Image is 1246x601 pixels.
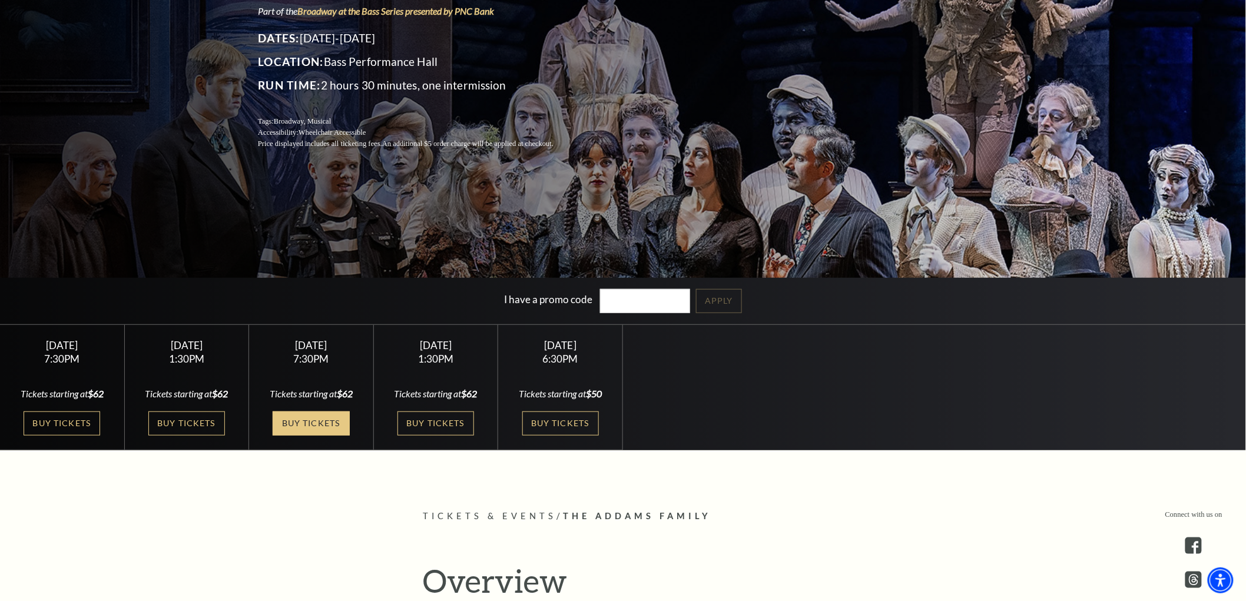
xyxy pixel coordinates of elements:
[512,339,608,351] div: [DATE]
[512,354,608,364] div: 6:30PM
[263,354,359,364] div: 7:30PM
[258,5,582,18] p: Part of the
[504,294,592,306] label: I have a promo code
[88,388,104,399] span: $62
[14,339,110,351] div: [DATE]
[258,52,582,71] p: Bass Performance Hall
[263,339,359,351] div: [DATE]
[423,509,823,524] p: /
[14,387,110,400] div: Tickets starting at
[274,117,331,125] span: Broadway, Musical
[1165,509,1222,520] p: Connect with us on
[388,387,484,400] div: Tickets starting at
[258,127,582,138] p: Accessibility:
[1208,567,1234,593] div: Accessibility Menu
[563,511,711,521] span: The Addams Family
[24,411,100,436] a: Buy Tickets
[258,78,321,92] span: Run Time:
[388,339,484,351] div: [DATE]
[1185,572,1202,588] a: threads.com - open in a new tab
[258,29,582,48] p: [DATE]-[DATE]
[258,76,582,95] p: 2 hours 30 minutes, one intermission
[297,5,494,16] a: Broadway at the Bass Series presented by PNC Bank - open in a new tab
[299,128,366,137] span: Wheelchair Accessible
[522,411,599,436] a: Buy Tickets
[263,387,359,400] div: Tickets starting at
[462,388,478,399] span: $62
[1185,537,1202,554] a: facebook - open in a new tab
[337,388,353,399] span: $62
[138,339,234,351] div: [DATE]
[212,388,228,399] span: $62
[423,511,556,521] span: Tickets & Events
[258,116,582,127] p: Tags:
[388,354,484,364] div: 1:30PM
[273,411,349,436] a: Buy Tickets
[397,411,474,436] a: Buy Tickets
[258,55,324,68] span: Location:
[586,388,602,399] span: $50
[512,387,608,400] div: Tickets starting at
[14,354,110,364] div: 7:30PM
[382,140,554,148] span: An additional $5 order charge will be applied at checkout.
[138,387,234,400] div: Tickets starting at
[258,31,300,45] span: Dates:
[138,354,234,364] div: 1:30PM
[148,411,225,436] a: Buy Tickets
[258,138,582,150] p: Price displayed includes all ticketing fees.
